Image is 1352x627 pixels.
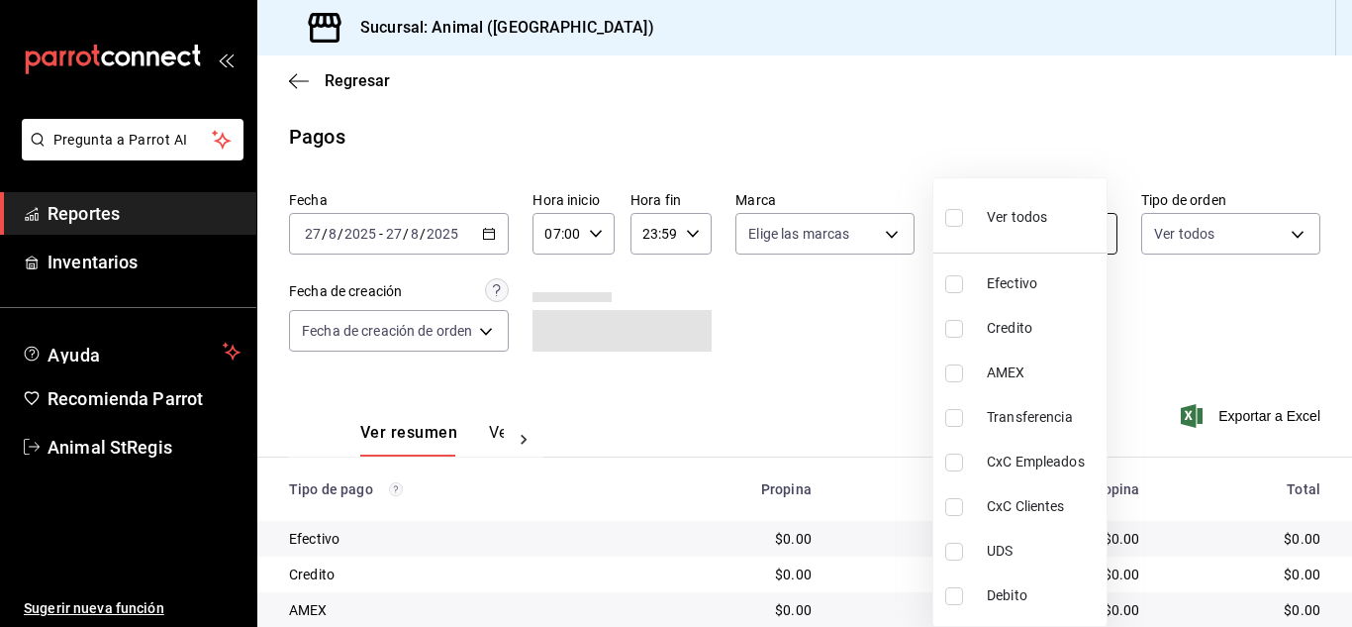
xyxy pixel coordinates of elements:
[987,273,1099,294] span: Efectivo
[987,363,1099,383] span: AMEX
[987,585,1099,606] span: Debito
[987,318,1099,339] span: Credito
[987,407,1099,428] span: Transferencia
[987,541,1099,562] span: UDS
[987,207,1047,228] span: Ver todos
[987,452,1099,472] span: CxC Empleados
[987,496,1099,517] span: CxC Clientes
